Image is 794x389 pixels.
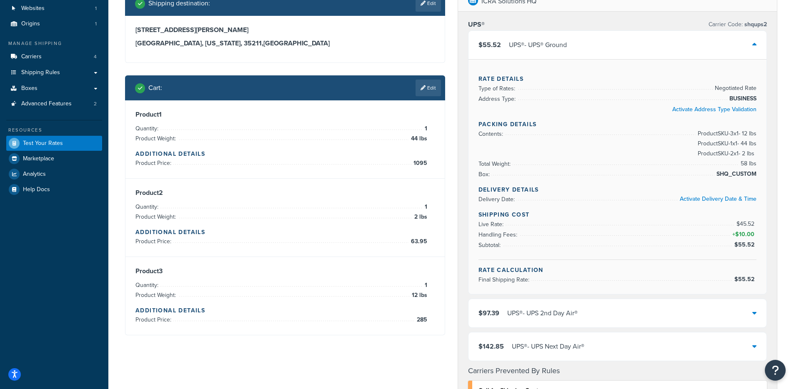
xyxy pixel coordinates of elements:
span: 1 [423,202,427,212]
span: $10.00 [735,230,756,239]
h4: Additional Details [135,150,435,158]
div: UPS® - UPS® Ground [509,39,567,51]
span: 2 lbs [412,212,427,222]
span: Final Shipping Rate: [478,275,531,284]
h3: [GEOGRAPHIC_DATA], [US_STATE], 35211 , [GEOGRAPHIC_DATA] [135,39,435,47]
h3: Product 1 [135,110,435,119]
a: Activate Address Type Validation [672,105,756,114]
span: BUSINESS [727,94,756,104]
span: shqups2 [743,20,767,29]
span: Origins [21,20,40,27]
span: Carriers [21,53,42,60]
span: Address Type: [478,95,518,103]
h3: Product 3 [135,267,435,275]
a: Origins1 [6,16,102,32]
span: 58 lbs [739,159,756,169]
span: 12 lbs [410,290,427,300]
span: Product SKU-3 x 1 - 12 lbs Product SKU-1 x 1 - 44 lbs Product SKU-2 x 1 - 2 lbs [696,129,756,159]
span: Analytics [23,171,46,178]
h3: [STREET_ADDRESS][PERSON_NAME] [135,26,435,34]
span: 1 [423,280,427,290]
span: Product Weight: [135,212,178,221]
a: Edit [416,80,441,96]
span: Websites [21,5,45,12]
a: Websites1 [6,1,102,16]
li: Carriers [6,49,102,65]
span: Product Price: [135,237,173,246]
span: 2 [94,100,97,107]
span: Quantity: [135,281,160,289]
div: Manage Shipping [6,40,102,47]
span: $55.52 [734,240,756,249]
h3: Product 2 [135,189,435,197]
li: Advanced Features [6,96,102,112]
span: 285 [415,315,427,325]
a: Activate Delivery Date & Time [680,194,756,203]
span: Total Weight: [478,160,513,168]
span: Quantity: [135,124,160,133]
span: 4 [94,53,97,60]
span: Marketplace [23,155,54,162]
h4: Packing Details [478,120,757,129]
h4: Carriers Prevented By Rules [468,365,767,377]
h2: Cart : [148,84,162,92]
a: Shipping Rules [6,65,102,80]
span: Product Price: [135,159,173,167]
a: Test Your Rates [6,136,102,151]
span: $142.85 [478,342,504,351]
a: Help Docs [6,182,102,197]
span: 1 [423,124,427,134]
span: Type of Rates: [478,84,517,93]
li: Websites [6,1,102,16]
span: Subtotal: [478,241,503,249]
div: UPS® - UPS 2nd Day Air® [507,307,578,319]
span: Product Weight: [135,291,178,299]
h4: Rate Details [478,75,757,83]
span: Help Docs [23,186,50,193]
a: Marketplace [6,151,102,166]
h4: Shipping Cost [478,210,757,219]
span: Product Weight: [135,134,178,143]
h3: UPS® [468,20,485,29]
span: Quantity: [135,202,160,211]
h4: Rate Calculation [478,266,757,274]
a: Boxes [6,81,102,96]
span: Live Rate: [478,220,506,229]
a: Carriers4 [6,49,102,65]
span: Boxes [21,85,38,92]
h4: Delivery Details [478,185,757,194]
span: Product Price: [135,315,173,324]
span: SHQ_CUSTOM [714,169,756,179]
span: Delivery Date: [478,195,517,204]
span: 44 lbs [409,134,427,144]
span: $45.52 [736,219,756,228]
span: Box: [478,170,492,179]
p: Carrier Code: [709,19,767,30]
div: UPS® - UPS Next Day Air® [512,341,584,352]
a: Analytics [6,167,102,182]
h4: Additional Details [135,228,435,237]
span: $55.52 [734,275,756,284]
span: 1095 [411,158,427,168]
span: Negotiated Rate [713,83,756,93]
span: Shipping Rules [21,69,60,76]
span: Contents: [478,130,505,138]
span: Advanced Features [21,100,72,107]
span: 63.95 [409,237,427,247]
span: $97.39 [478,308,499,318]
div: Resources [6,127,102,134]
span: Test Your Rates [23,140,63,147]
span: 1 [95,20,97,27]
span: Handling Fees: [478,230,519,239]
span: + [731,229,756,239]
h4: Additional Details [135,306,435,315]
span: 1 [95,5,97,12]
button: Open Resource Center [765,360,786,381]
span: $55.52 [478,40,501,50]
